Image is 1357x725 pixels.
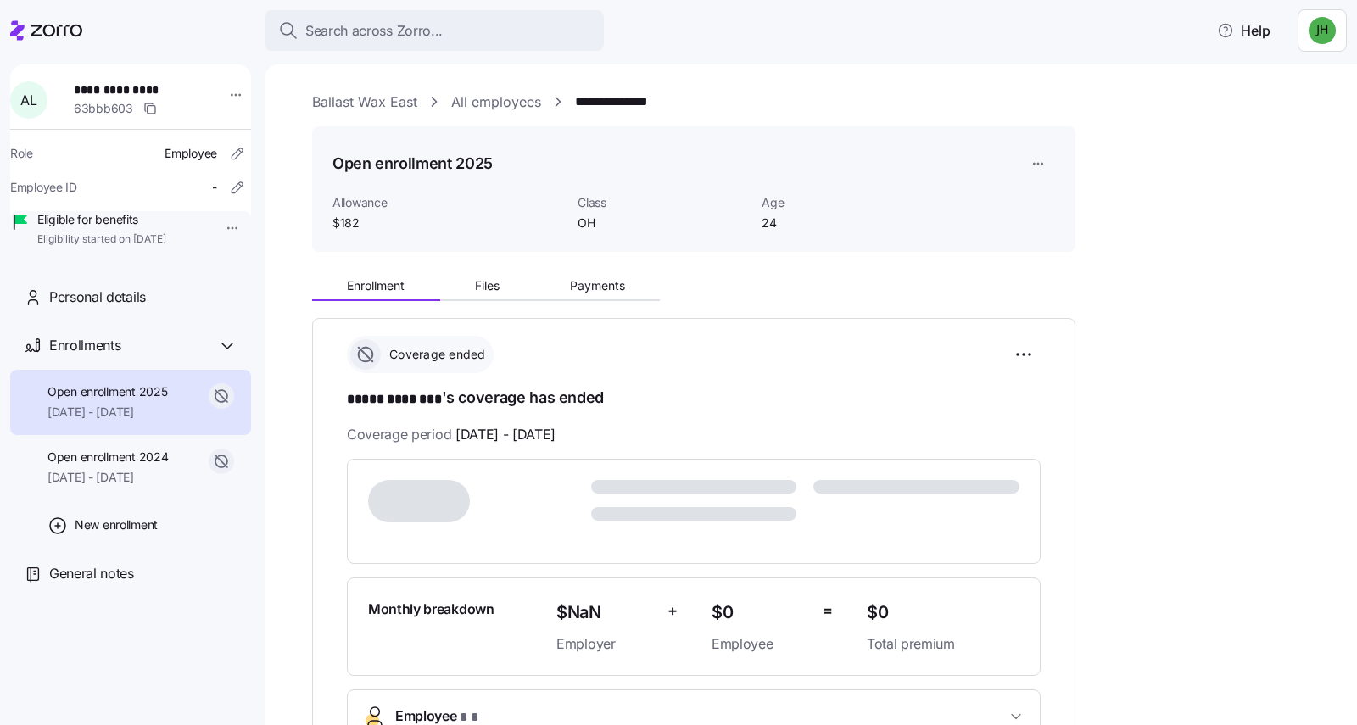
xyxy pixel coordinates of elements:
span: Employer [556,633,654,655]
span: Employee [712,633,809,655]
span: Personal details [49,287,146,308]
span: Allowance [332,194,564,211]
span: - [212,179,217,196]
span: Total premium [867,633,1019,655]
a: Ballast Wax East [312,92,417,113]
span: [DATE] - [DATE] [47,469,168,486]
span: Help [1217,20,1270,41]
span: Role [10,145,33,162]
span: 63bbb603 [74,100,133,117]
span: Employee [165,145,217,162]
span: + [667,599,678,623]
span: Employee ID [10,179,77,196]
span: New enrollment [75,516,158,533]
h1: 's coverage has ended [347,387,1041,410]
span: [DATE] - [DATE] [455,424,556,445]
h1: Open enrollment 2025 [332,153,493,174]
span: Coverage period [347,424,556,445]
span: $0 [712,599,809,627]
span: Coverage ended [384,346,486,363]
span: Age [762,194,932,211]
span: Enrollments [49,335,120,356]
span: Files [475,280,500,292]
span: 24 [762,215,932,231]
span: Open enrollment 2025 [47,383,167,400]
button: Search across Zorro... [265,10,604,51]
span: Class [578,194,748,211]
span: Search across Zorro... [305,20,443,42]
span: = [823,599,833,623]
span: Enrollment [347,280,405,292]
span: Payments [570,280,625,292]
span: OH [578,215,748,231]
span: Monthly breakdown [368,599,494,620]
span: Eligibility started on [DATE] [37,232,166,247]
span: Open enrollment 2024 [47,449,168,466]
img: 83dd957e880777dc9055709fd1446d02 [1309,17,1336,44]
a: All employees [451,92,541,113]
span: $NaN [556,599,654,627]
button: Help [1203,14,1284,47]
span: [DATE] - [DATE] [47,404,167,421]
span: Eligible for benefits [37,211,166,228]
span: $182 [332,215,564,231]
span: General notes [49,563,134,584]
span: A L [20,93,36,107]
span: $0 [867,599,1019,627]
